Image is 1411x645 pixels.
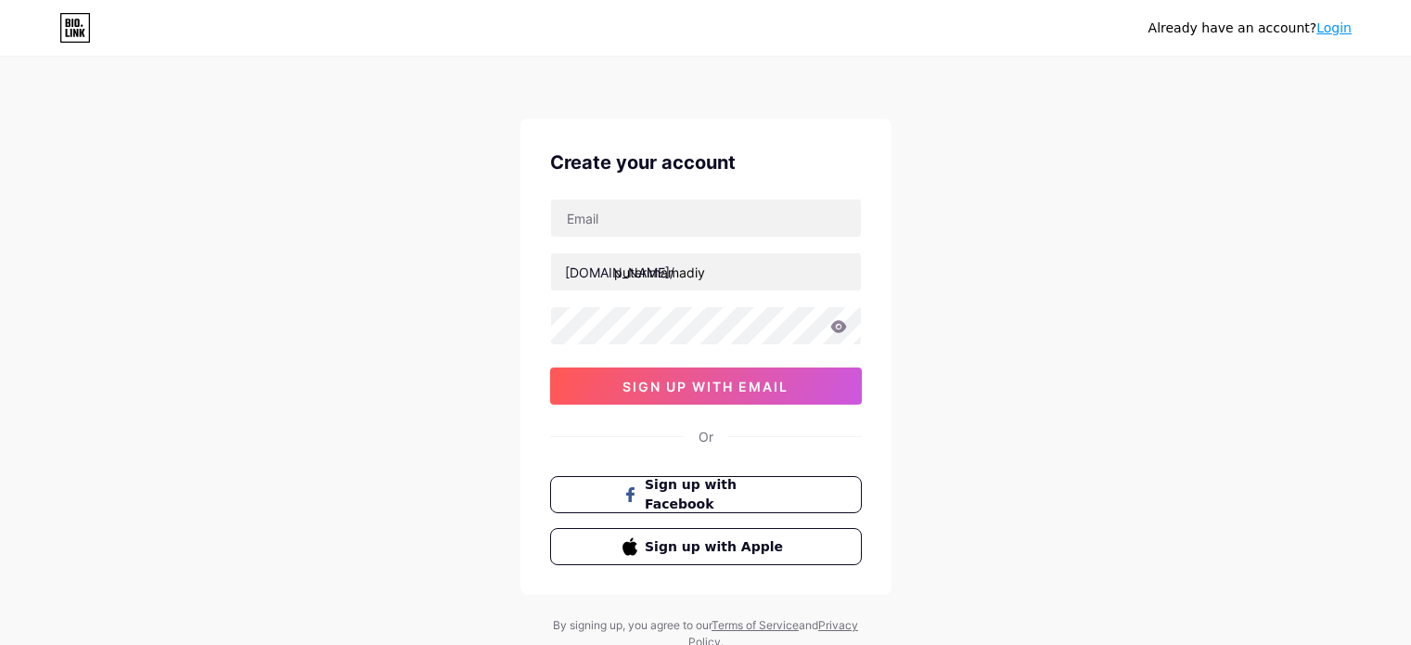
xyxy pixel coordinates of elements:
div: Create your account [550,148,862,176]
div: Or [699,427,713,446]
div: [DOMAIN_NAME]/ [565,263,674,282]
a: Terms of Service [712,618,799,632]
span: Sign up with Facebook [645,475,789,514]
input: Email [551,200,861,237]
a: Login [1316,20,1352,35]
button: Sign up with Apple [550,528,862,565]
div: Already have an account? [1148,19,1352,38]
input: username [551,253,861,290]
span: sign up with email [622,379,789,394]
span: Sign up with Apple [645,537,789,557]
button: Sign up with Facebook [550,476,862,513]
button: sign up with email [550,368,862,405]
